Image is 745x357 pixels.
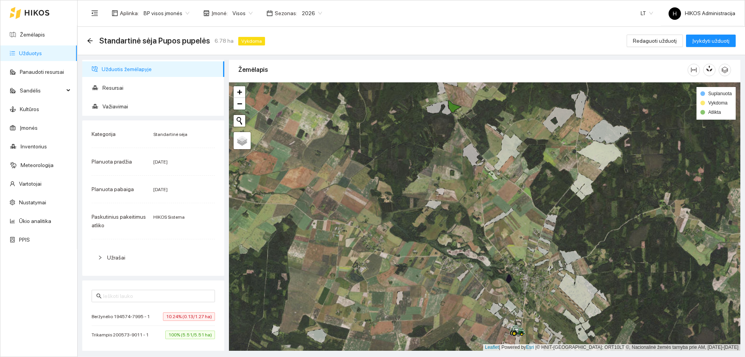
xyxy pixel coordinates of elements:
span: Sandėlis [20,83,64,98]
span: Standartinė sėja [153,132,187,137]
a: Inventorius [21,143,47,150]
span: column-width [688,67,700,73]
span: Resursai [102,80,218,96]
div: | Powered by © HNIT-[GEOGRAPHIC_DATA]; ORT10LT ©, Nacionalinė žemės tarnyba prie AM, [DATE]-[DATE] [483,344,740,351]
div: Žemėlapis [238,59,688,81]
a: Nustatymai [19,199,46,205]
span: Važiavimai [102,99,218,114]
span: Suplanuota [708,91,732,96]
a: Zoom in [234,86,245,98]
span: Visos [232,7,253,19]
span: calendar [267,10,273,16]
a: Layers [234,132,251,149]
span: Planuota pabaiga [92,186,134,192]
span: Įmonė : [211,9,228,17]
span: 100% (5.51/5.51 ha) [165,331,215,339]
span: layout [112,10,118,16]
button: Initiate a new search [234,115,245,127]
a: Užduotys [19,50,42,56]
span: H [673,7,677,20]
div: Užrašai [92,249,215,266]
span: arrow-left [87,38,93,44]
span: Užrašai [107,254,125,261]
a: Meteorologija [21,162,54,168]
span: Sezonas : [275,9,297,17]
span: Paskutinius pakeitimus atliko [92,214,146,228]
span: HIKOS Sistema [153,214,185,220]
span: BP visos įmonės [144,7,189,19]
span: right [98,255,102,260]
a: Kultūros [20,106,39,112]
a: Leaflet [485,345,499,350]
span: Užduotis žemėlapyje [102,61,218,77]
span: Aplinka : [120,9,139,17]
div: Atgal [87,38,93,44]
span: − [237,99,242,108]
a: Zoom out [234,98,245,110]
span: [DATE] [153,187,168,192]
a: Įmonės [20,125,38,131]
span: LT [641,7,653,19]
span: + [237,87,242,97]
span: 2026 [302,7,322,19]
span: Standartinė sėja Pupos pupelės [99,35,210,47]
span: Įvykdyti užduotį [692,37,729,45]
button: Įvykdyti užduotį [686,35,736,47]
input: Ieškoti lauko [103,292,210,300]
span: 10.24% (0.13/1.27 ha) [163,312,215,321]
span: Vykdoma [708,100,728,106]
a: Ūkio analitika [19,218,51,224]
span: Kategorija [92,131,116,137]
span: Vykdoma [238,37,265,45]
span: shop [203,10,210,16]
button: menu-fold [87,5,102,21]
a: Vartotojai [19,181,42,187]
span: Redaguoti užduotį [633,37,677,45]
button: Redaguoti užduotį [627,35,683,47]
span: Planuota pradžia [92,158,132,165]
a: Panaudoti resursai [20,69,64,75]
span: Atlikta [708,110,721,115]
span: search [96,293,102,299]
span: 6.78 ha [215,37,234,45]
button: column-width [688,64,700,76]
span: menu-fold [91,10,98,17]
a: Redaguoti užduotį [627,38,683,44]
span: [DATE] [153,159,168,165]
span: Beržynėlio 194574-7995 - 1 [92,313,154,320]
span: Trikampis 200573-9011 - 1 [92,331,152,339]
a: Žemėlapis [20,31,45,38]
a: Esri [526,345,534,350]
span: | [535,345,537,350]
a: PPIS [19,237,30,243]
span: HIKOS Administracija [669,10,735,16]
